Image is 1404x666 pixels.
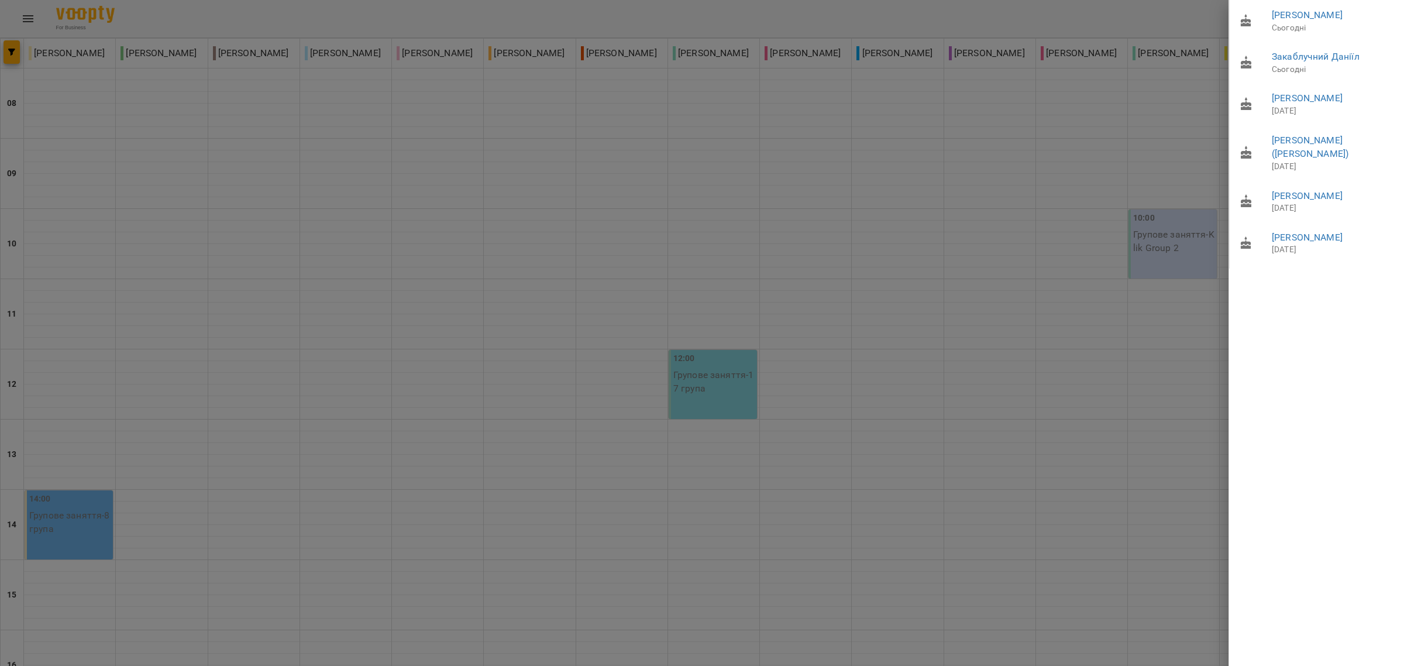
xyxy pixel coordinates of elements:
p: Сьогодні [1272,22,1395,34]
a: [PERSON_NAME] [1272,92,1343,104]
p: [DATE] [1272,161,1395,173]
p: [DATE] [1272,244,1395,256]
a: Закаблучний Даніїл [1272,51,1360,62]
p: Сьогодні [1272,64,1395,75]
p: [DATE] [1272,105,1395,117]
a: [PERSON_NAME] ([PERSON_NAME]) [1272,135,1348,160]
a: [PERSON_NAME] [1272,190,1343,201]
a: [PERSON_NAME] [1272,232,1343,243]
p: [DATE] [1272,202,1395,214]
a: [PERSON_NAME] [1272,9,1343,20]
